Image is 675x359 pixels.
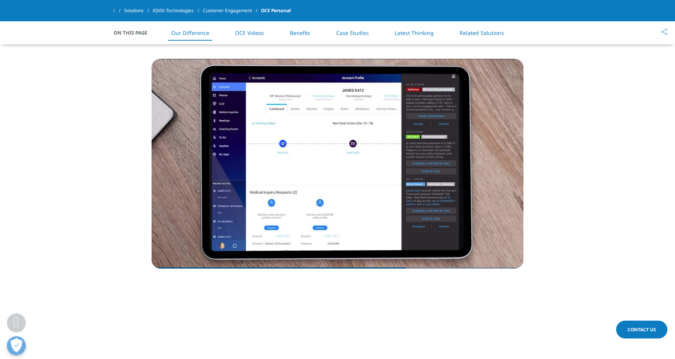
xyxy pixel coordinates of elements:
[261,4,291,17] span: OCE Personal
[171,29,209,36] a: Our Difference
[124,4,153,17] a: Solutions
[616,321,667,338] a: Contact Us
[460,29,504,36] a: Related Solutions
[203,4,261,17] a: Customer Engagement
[336,29,369,36] a: Case Studies
[7,336,26,355] button: Open Preferences
[114,29,155,36] span: On This Page
[153,4,203,17] a: IQVIA Technologies
[395,29,434,36] a: Latest Thinking
[290,29,310,36] a: Benefits
[628,326,656,333] span: Contact Us
[235,29,264,36] a: OCE Videos
[152,59,523,269] video-js: Video Player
